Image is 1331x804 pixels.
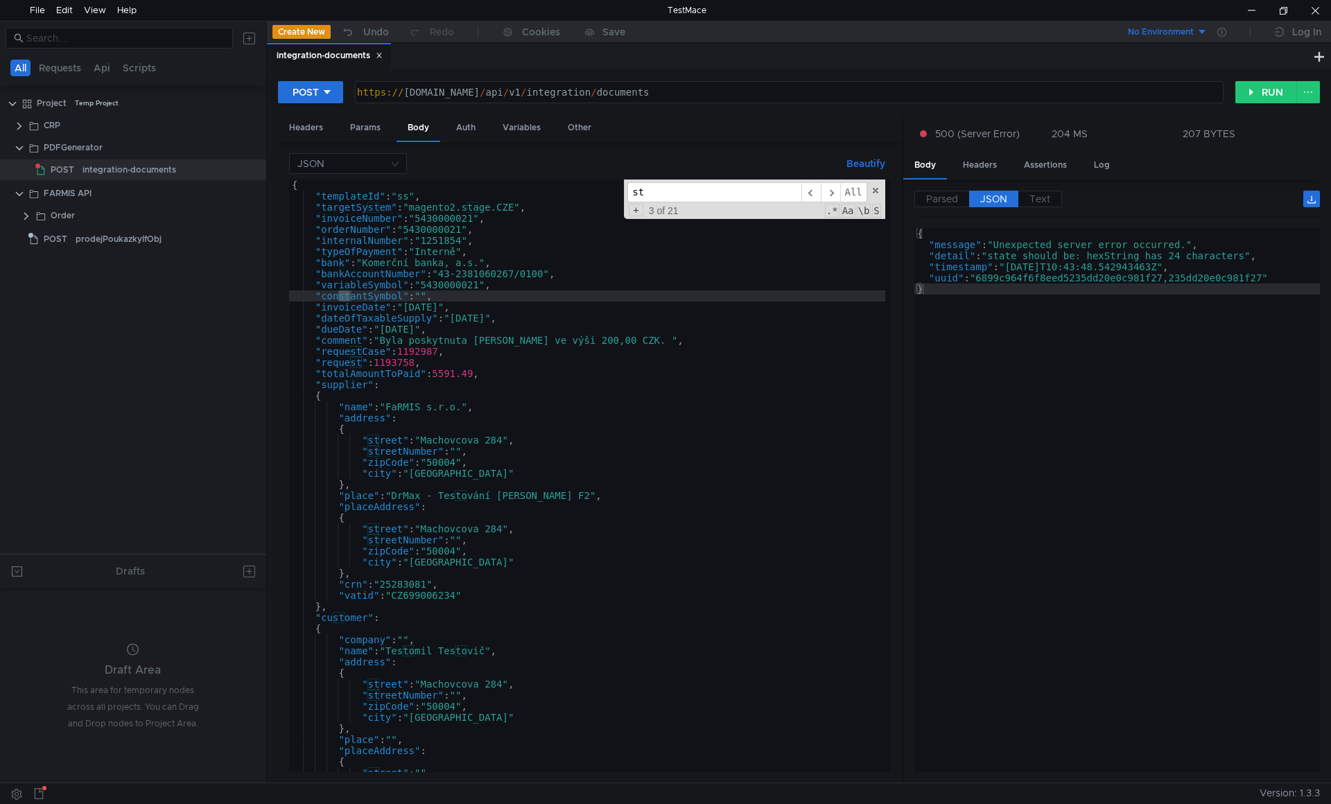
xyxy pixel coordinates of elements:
[293,85,319,100] div: POST
[841,155,891,172] button: Beautify
[82,159,176,180] div: integration-documents
[1013,152,1078,178] div: Assertions
[841,204,855,218] span: CaseSensitive Search
[1128,26,1194,39] div: No Environment
[119,60,160,76] button: Scripts
[44,183,92,204] div: FARMIS API
[278,115,334,141] div: Headers
[952,152,1008,178] div: Headers
[840,182,867,202] span: Alt-Enter
[331,21,399,42] button: Undo
[872,204,880,218] span: Search In Selection
[278,81,343,103] button: POST
[1292,24,1321,40] div: Log In
[51,205,75,226] div: Order
[627,182,801,202] input: Search for
[491,115,552,141] div: Variables
[821,182,840,202] span: ​
[935,126,1020,141] span: 500 (Server Error)
[277,49,383,63] div: integration-documents
[10,60,31,76] button: All
[76,229,162,250] div: prodejPoukazkyIfObj
[602,27,625,37] div: Save
[397,115,440,142] div: Body
[89,60,114,76] button: Api
[116,563,145,579] div: Drafts
[51,159,74,180] span: POST
[1083,152,1121,178] div: Log
[44,229,67,250] span: POST
[339,115,392,141] div: Params
[1111,21,1208,43] button: No Environment
[801,182,821,202] span: ​
[1235,81,1297,103] button: RUN
[445,115,487,141] div: Auth
[557,115,602,141] div: Other
[1260,783,1320,803] span: Version: 1.3.3
[857,204,871,218] span: Whole Word Search
[44,137,103,158] div: PDFGenerator
[522,24,560,40] div: Cookies
[1029,193,1050,205] span: Text
[272,25,331,39] button: Create New
[430,24,454,40] div: Redo
[35,60,85,76] button: Requests
[363,24,389,40] div: Undo
[629,204,643,216] span: Toggle Replace mode
[26,30,225,46] input: Search...
[1183,128,1235,140] div: 207 BYTES
[44,115,60,136] div: CRP
[926,193,958,205] span: Parsed
[75,93,119,114] div: Temp Project
[903,152,947,180] div: Body
[825,204,840,218] span: RegExp Search
[1052,128,1088,140] div: 204 MS
[980,193,1007,205] span: JSON
[643,205,684,216] span: 3 of 21
[37,93,67,114] div: Project
[399,21,464,42] button: Redo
